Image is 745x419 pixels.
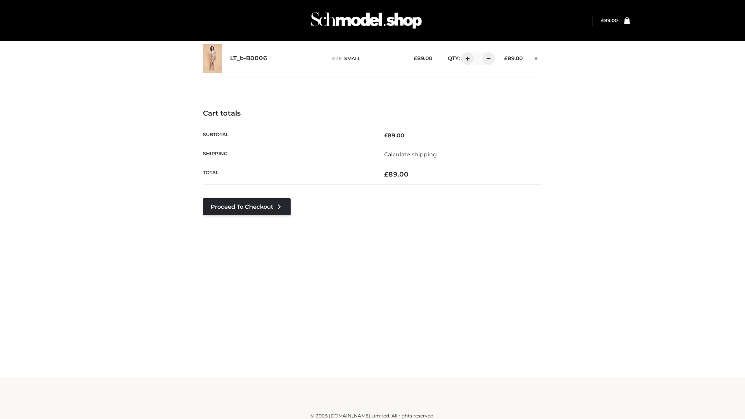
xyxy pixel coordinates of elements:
p: size : [331,55,402,62]
span: £ [384,132,388,139]
span: £ [601,17,604,23]
a: £89.00 [601,17,618,23]
a: LT_b-B0006 [230,55,267,62]
bdi: 89.00 [601,17,618,23]
span: £ [384,170,388,178]
span: £ [414,55,417,61]
img: LT_b-B0006 - SMALL [203,44,222,73]
th: Subtotal [203,126,372,145]
a: Calculate shipping [384,151,437,158]
div: QTY: [440,52,492,65]
th: Total [203,164,372,185]
img: Schmodel Admin 964 [308,5,424,36]
bdi: 89.00 [414,55,432,61]
a: Remove this item [530,52,542,62]
bdi: 89.00 [384,132,404,139]
th: Shipping [203,145,372,164]
bdi: 89.00 [384,170,409,178]
h4: Cart totals [203,109,542,118]
bdi: 89.00 [504,55,523,61]
a: Proceed to Checkout [203,198,291,215]
span: £ [504,55,508,61]
span: SMALL [344,55,360,61]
